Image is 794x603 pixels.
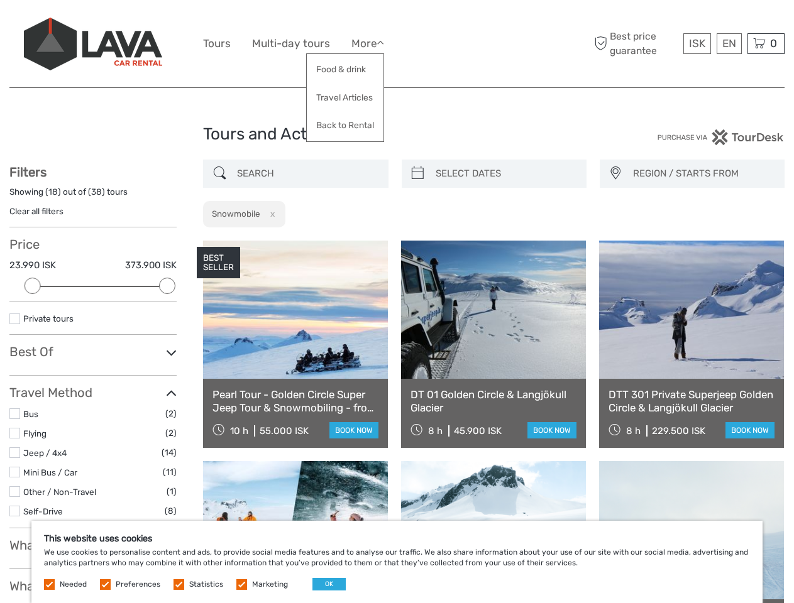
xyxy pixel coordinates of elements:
a: Travel Articles [307,85,383,110]
span: (2) [165,426,177,440]
a: Flying [23,428,47,438]
a: DT 01 Golden Circle & Langjökull Glacier [411,388,576,414]
button: Open LiveChat chat widget [145,19,160,35]
div: Showing ( ) out of ( ) tours [9,186,177,205]
span: 8 h [428,425,443,437]
label: 373.900 ISK [125,259,177,272]
a: Mini Bus / Car [23,467,77,477]
label: Marketing [252,579,288,590]
button: REGION / STARTS FROM [627,163,778,184]
div: 55.000 ISK [260,425,309,437]
span: (11) [163,465,177,479]
div: We use cookies to personalise content and ads, to provide social media features and to analyse ou... [31,521,763,603]
img: PurchaseViaTourDesk.png [657,129,785,145]
h3: Travel Method [9,385,177,400]
h3: Price [9,237,177,252]
a: Bus [23,409,38,419]
h3: What do you want to do? [9,579,177,594]
a: More [351,35,384,53]
h1: Tours and Activities [203,124,591,144]
span: (8) [165,504,177,518]
a: Other / Non-Travel [23,487,96,497]
span: (14) [162,445,177,460]
h5: This website uses cookies [44,533,750,544]
div: BEST SELLER [197,247,240,278]
p: We're away right now. Please check back later! [18,22,142,32]
a: Self-Drive [23,506,63,516]
a: book now [527,422,576,438]
a: Pearl Tour - Golden Circle Super Jeep Tour & Snowmobiling - from [GEOGRAPHIC_DATA] [212,388,378,414]
a: Jeep / 4x4 [23,448,67,458]
input: SEARCH [232,163,382,185]
a: book now [725,422,775,438]
label: Preferences [116,579,160,590]
div: 45.900 ISK [454,425,502,437]
a: Food & drink [307,57,383,82]
strong: Filters [9,165,47,180]
h2: Snowmobile [212,209,260,219]
a: Clear all filters [9,206,63,216]
a: book now [329,422,378,438]
a: DTT 301 Private Superjeep Golden Circle & Langjökull Glacier [609,388,775,414]
label: 18 [48,186,58,198]
input: SELECT DATES [431,163,580,185]
div: EN [717,33,742,54]
a: Private tours [23,313,74,323]
span: Best price guarantee [591,30,680,57]
label: 23.990 ISK [9,259,56,272]
a: Multi-day tours [252,35,330,53]
span: (2) [165,406,177,421]
h3: Best Of [9,344,177,359]
a: Tours [203,35,231,53]
span: ISK [689,37,705,50]
button: x [262,207,279,220]
div: 229.500 ISK [652,425,705,437]
span: 8 h [626,425,641,437]
button: OK [312,578,346,590]
label: Statistics [189,579,223,590]
span: 0 [768,37,779,50]
a: Back to Rental [307,113,383,138]
label: 38 [91,186,102,198]
span: 10 h [230,425,248,437]
img: 523-13fdf7b0-e410-4b32-8dc9-7907fc8d33f7_logo_big.jpg [24,18,162,70]
span: (1) [167,484,177,499]
h3: What do you want to see? [9,538,177,553]
label: Needed [60,579,87,590]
